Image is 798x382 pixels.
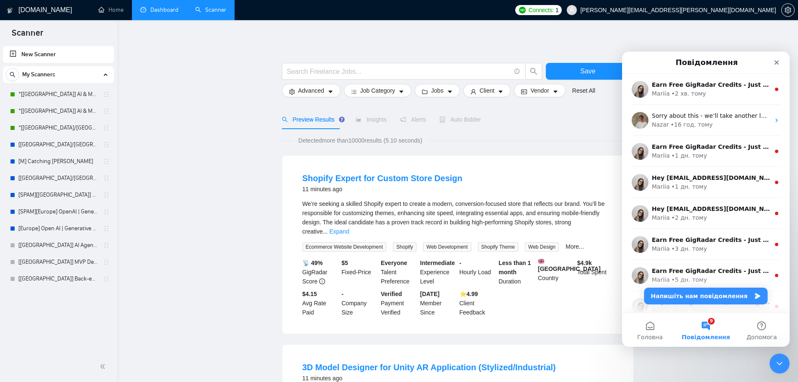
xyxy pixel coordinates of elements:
[195,6,226,13] a: searchScanner
[498,88,504,95] span: caret-down
[282,84,341,97] button: settingAdvancedcaret-down
[49,255,85,264] div: • 6 дн. тому
[56,262,111,295] button: Повідомлення
[514,69,520,74] span: info-circle
[10,216,26,232] img: Profile image for Mariia
[577,260,592,266] b: $ 4.9k
[103,158,110,165] span: holder
[569,7,575,13] span: user
[18,136,98,153] a: [[GEOGRAPHIC_DATA]/[GEOGRAPHIC_DATA]] OpenAI | Generative AI Integration
[49,162,85,171] div: • 2 дн. тому
[447,88,453,95] span: caret-down
[301,289,340,317] div: Avg Rate Paid
[379,258,418,286] div: Talent Preference
[98,6,124,13] a: homeHome
[770,353,790,374] iframe: To enrich screen reader interactions, please activate Accessibility in Grammarly extension settings
[103,208,110,215] span: holder
[103,242,110,249] span: holder
[470,88,476,95] span: user
[393,242,416,252] span: Shopify
[124,283,155,288] span: Допомога
[292,136,428,145] span: Detected more than 10000 results (5.10 seconds)
[302,184,462,194] div: 11 minutes ago
[7,4,13,17] img: logo
[18,187,98,203] a: [SPAM][[GEOGRAPHIC_DATA]] OpenAI | Generative AI ML
[458,289,497,317] div: Client Feedback
[341,260,348,266] b: $ 5
[566,243,584,250] a: More...
[555,5,559,15] span: 1
[460,291,478,297] b: ⭐️ 4.99
[10,247,26,263] img: Profile image for Mariia
[553,88,558,95] span: caret-down
[49,69,91,78] div: • 16 год. тому
[49,100,85,109] div: • 1 дн. тому
[30,100,48,109] div: Mariia
[526,68,542,75] span: search
[49,193,85,202] div: • 3 дн. тому
[546,63,630,80] button: Save
[3,66,114,287] li: My Scanners
[340,289,379,317] div: Company Size
[781,3,795,17] button: setting
[59,283,108,288] span: Повідомлення
[22,66,55,83] span: My Scanners
[498,260,531,275] b: Less than 1 month
[420,291,439,297] b: [DATE]
[497,258,536,286] div: Duration
[622,52,790,347] iframe: To enrich screen reader interactions, please activate Accessibility in Grammarly extension settings
[18,86,98,103] a: *[[GEOGRAPHIC_DATA]] AI & Machine Learning Software
[30,193,48,202] div: Mariia
[3,46,114,63] li: New Scanner
[103,125,110,131] span: holder
[10,153,26,170] img: Profile image for Mariia
[289,88,295,95] span: setting
[140,6,178,13] a: dashboardDashboard
[529,5,554,15] span: Connects:
[480,86,495,95] span: Client
[418,289,458,317] div: Member Since
[431,86,444,95] span: Jobs
[514,84,565,97] button: idcardVendorcaret-down
[298,86,324,95] span: Advanced
[525,242,559,252] span: Web Design
[15,283,41,288] span: Головна
[49,224,85,233] div: • 5 дн. тому
[379,289,418,317] div: Payment Verified
[18,254,98,270] a: [[GEOGRAPHIC_DATA]] MVP Development
[341,291,343,297] b: -
[302,242,387,252] span: Ecommerce Website Development
[103,259,110,265] span: holder
[10,122,26,139] img: Profile image for Mariia
[30,255,48,264] div: Mariia
[439,117,445,122] span: robot
[519,7,526,13] img: upwork-logo.png
[103,192,110,198] span: holder
[10,91,26,108] img: Profile image for Mariia
[572,86,595,95] a: Reset All
[302,199,613,236] div: We’re seeking a skilled Shopify expert to create a modern, conversion-focused store that reflects...
[576,258,615,286] div: Total Spent
[18,103,98,120] a: *[[GEOGRAPHIC_DATA]] AI & Machine Learning Software
[580,66,595,76] span: Save
[338,116,346,123] div: Tooltip anchor
[400,116,426,123] span: Alerts
[103,108,110,114] span: holder
[521,88,527,95] span: idcard
[30,61,279,68] span: Sorry about this - we’ll take another look [DATE] and get back to you with an update.
[282,116,342,123] span: Preview Results
[538,258,601,272] b: [GEOGRAPHIC_DATA]
[112,262,168,295] button: Допомога
[460,260,462,266] b: -
[398,88,404,95] span: caret-down
[30,224,48,233] div: Mariia
[282,117,288,122] span: search
[329,228,349,235] a: Expand
[18,203,98,220] a: [SPAM][Europe] OpenAI | Generative AI ML
[538,258,544,264] img: 🇬🇧
[5,27,50,44] span: Scanner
